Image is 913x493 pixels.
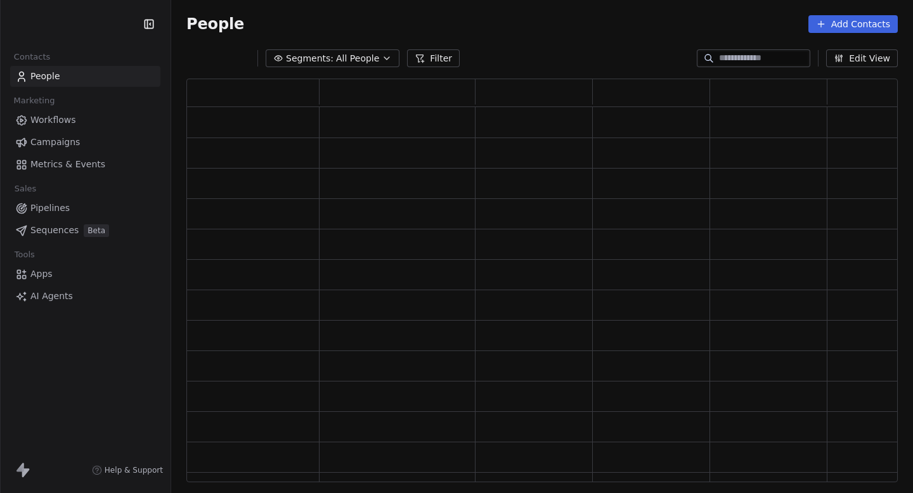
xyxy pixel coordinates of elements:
span: Campaigns [30,136,80,149]
a: Metrics & Events [10,154,160,175]
a: AI Agents [10,286,160,307]
span: People [30,70,60,83]
span: Apps [30,267,53,281]
a: Campaigns [10,132,160,153]
span: Tools [9,245,40,264]
button: Edit View [826,49,898,67]
a: People [10,66,160,87]
span: Contacts [8,48,56,67]
span: Beta [84,224,109,237]
button: Filter [407,49,460,67]
a: SequencesBeta [10,220,160,241]
button: Add Contacts [808,15,898,33]
span: People [186,15,244,34]
span: Pipelines [30,202,70,215]
span: Sales [9,179,42,198]
span: Metrics & Events [30,158,105,171]
span: AI Agents [30,290,73,303]
a: Pipelines [10,198,160,219]
span: All People [336,52,379,65]
span: Workflows [30,113,76,127]
a: Help & Support [92,465,163,475]
a: Apps [10,264,160,285]
span: Segments: [286,52,333,65]
a: Workflows [10,110,160,131]
span: Marketing [8,91,60,110]
span: Help & Support [105,465,163,475]
span: Sequences [30,224,79,237]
